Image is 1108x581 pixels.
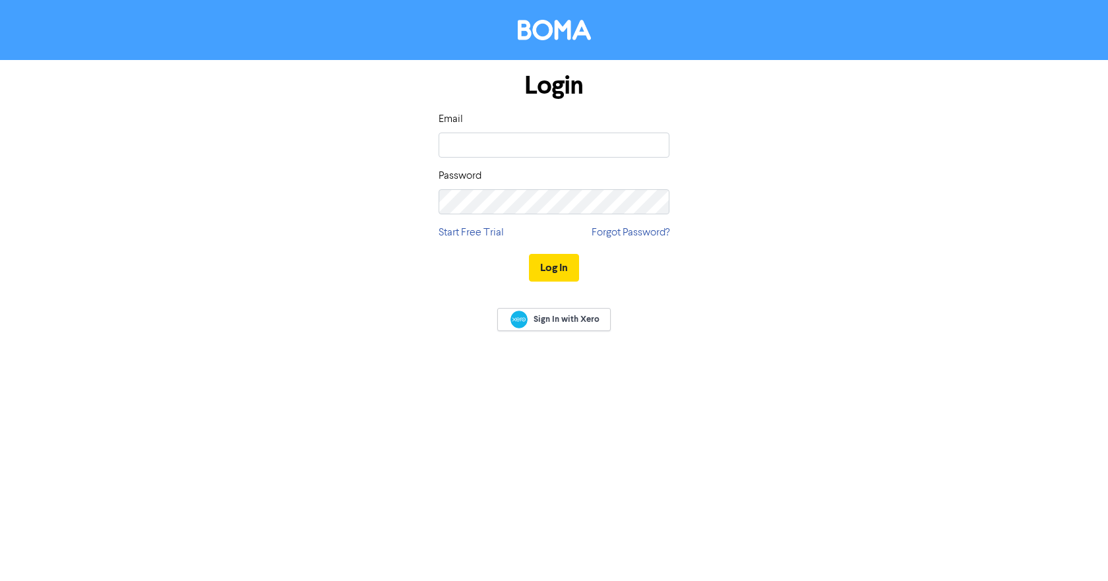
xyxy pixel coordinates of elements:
label: Email [439,111,463,127]
img: Xero logo [510,311,528,328]
span: Sign In with Xero [534,313,600,325]
label: Password [439,168,481,184]
h1: Login [439,71,669,101]
a: Forgot Password? [592,225,669,241]
button: Log In [529,254,579,282]
img: BOMA Logo [518,20,591,40]
a: Start Free Trial [439,225,504,241]
a: Sign In with Xero [497,308,611,331]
